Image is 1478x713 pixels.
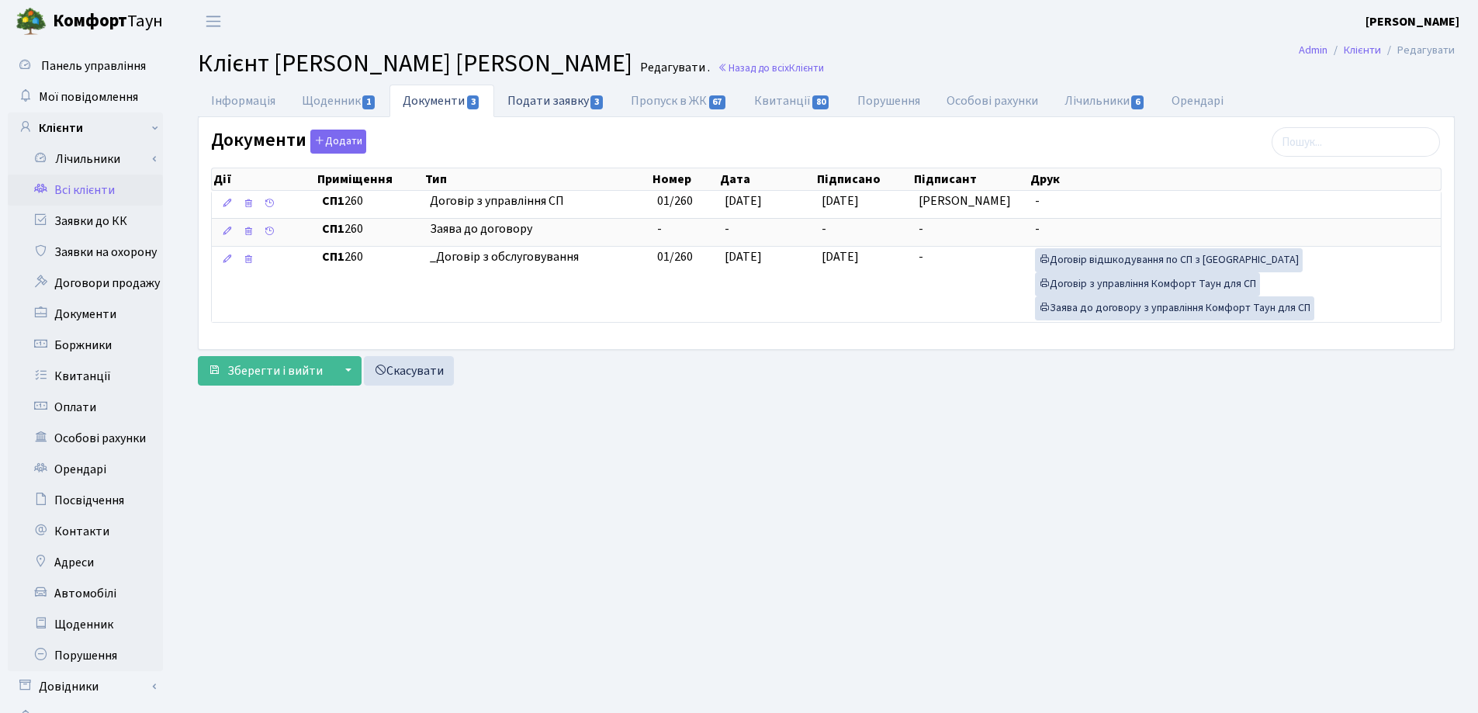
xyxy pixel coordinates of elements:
th: Номер [651,168,718,190]
a: Щоденник [289,85,389,117]
a: Щоденник [8,609,163,640]
span: - [1035,220,1040,237]
a: Орендарі [1158,85,1237,117]
a: Договір з управління Комфорт Таун для СП [1035,272,1260,296]
span: - [822,220,826,237]
a: Лічильники [18,144,163,175]
a: Довідники [8,671,163,702]
a: Скасувати [364,356,454,386]
button: Переключити навігацію [194,9,233,34]
a: Контакти [8,516,163,547]
label: Документи [211,130,366,154]
span: 3 [467,95,479,109]
a: Додати [306,127,366,154]
span: - [919,220,923,237]
a: Лічильники [1051,85,1158,117]
a: Всі клієнти [8,175,163,206]
th: Дії [212,168,316,190]
span: 80 [812,95,829,109]
span: 1 [362,95,375,109]
a: Клієнти [1344,42,1381,58]
a: Квитанції [741,85,844,117]
span: - [1035,192,1040,209]
a: Документи [8,299,163,330]
span: Мої повідомлення [39,88,138,106]
span: - [725,220,729,237]
a: Особові рахунки [933,85,1051,117]
b: СП1 [322,220,344,237]
button: Документи [310,130,366,154]
a: Назад до всіхКлієнти [718,61,824,75]
span: Клієнти [789,61,824,75]
b: СП1 [322,248,344,265]
th: Підписант [912,168,1029,190]
span: 67 [709,95,726,109]
img: logo.png [16,6,47,37]
span: 01/260 [657,192,693,209]
a: Договір відшкодування по СП з [GEOGRAPHIC_DATA] [1035,248,1303,272]
a: Особові рахунки [8,423,163,454]
input: Пошук... [1272,127,1440,157]
span: Зберегти і вийти [227,362,323,379]
a: Боржники [8,330,163,361]
span: Заява до договору [430,220,645,238]
a: Автомобілі [8,578,163,609]
a: Панель управління [8,50,163,81]
b: СП1 [322,192,344,209]
span: _Договір з обслуговування [430,248,645,266]
a: Admin [1299,42,1327,58]
th: Дата [718,168,815,190]
span: [DATE] [822,192,859,209]
th: Підписано [815,168,912,190]
a: Подати заявку [494,85,618,116]
li: Редагувати [1381,42,1455,59]
a: Порушення [8,640,163,671]
a: Порушення [844,85,933,117]
span: Договір з управління СП [430,192,645,210]
a: Документи [389,85,493,117]
th: Приміщення [316,168,424,190]
a: Договори продажу [8,268,163,299]
a: Клієнти [8,112,163,144]
a: Заява до договору з управління Комфорт Таун для СП [1035,296,1314,320]
small: Редагувати . [637,61,710,75]
span: 260 [322,248,417,266]
span: 260 [322,192,417,210]
span: 3 [590,95,603,109]
span: [DATE] [725,248,762,265]
a: [PERSON_NAME] [1366,12,1459,31]
a: Мої повідомлення [8,81,163,112]
a: Інформація [198,85,289,117]
a: Пропуск в ЖК [618,85,740,117]
th: Тип [424,168,651,190]
span: 01/260 [657,248,693,265]
span: 6 [1131,95,1144,109]
span: [PERSON_NAME] [919,192,1011,209]
a: Оплати [8,392,163,423]
span: Клієнт [PERSON_NAME] [PERSON_NAME] [198,46,632,81]
a: Адреси [8,547,163,578]
a: Квитанції [8,361,163,392]
a: Посвідчення [8,485,163,516]
span: Таун [53,9,163,35]
b: [PERSON_NAME] [1366,13,1459,30]
a: Орендарі [8,454,163,485]
span: - [919,248,923,265]
button: Зберегти і вийти [198,356,333,386]
span: [DATE] [725,192,762,209]
b: Комфорт [53,9,127,33]
th: Друк [1029,168,1441,190]
span: [DATE] [822,248,859,265]
a: Заявки до КК [8,206,163,237]
span: Панель управління [41,57,146,74]
a: Заявки на охорону [8,237,163,268]
span: - [657,220,662,237]
span: 260 [322,220,417,238]
nav: breadcrumb [1276,34,1478,67]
